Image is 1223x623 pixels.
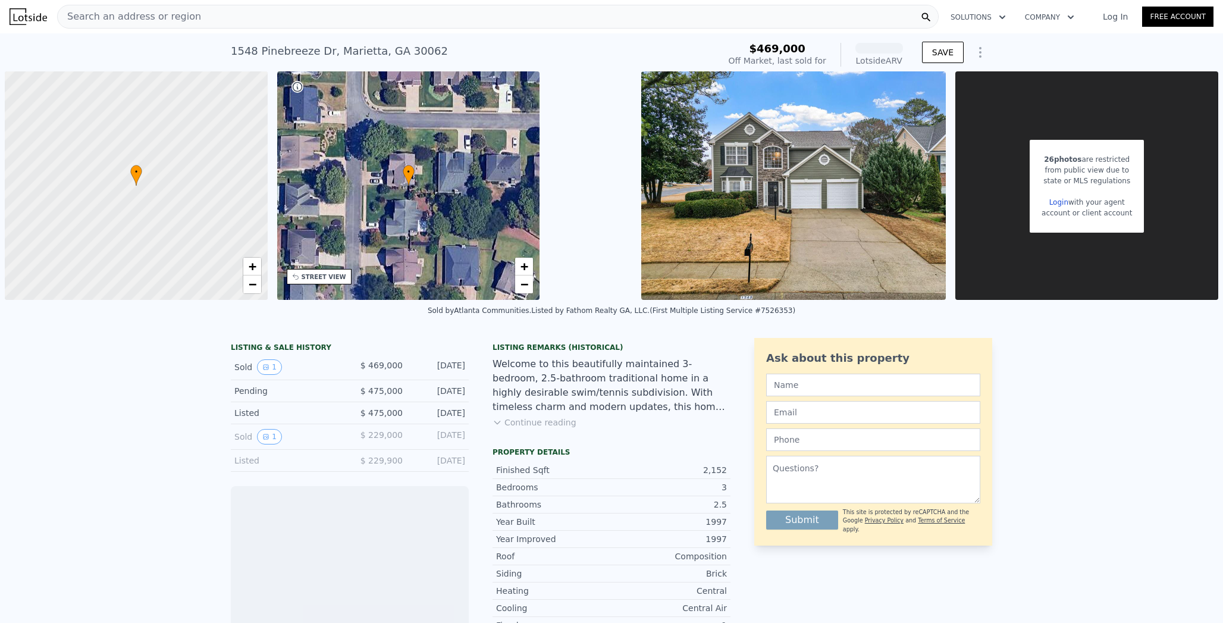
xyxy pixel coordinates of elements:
[248,259,256,274] span: +
[257,429,282,444] button: View historical data
[496,550,611,562] div: Roof
[493,447,730,457] div: Property details
[496,585,611,597] div: Heating
[243,276,261,293] a: Zoom out
[412,455,465,467] div: [DATE]
[611,550,727,562] div: Composition
[496,602,611,614] div: Cooling
[855,55,903,67] div: Lotside ARV
[843,508,980,534] div: This site is protected by reCAPTCHA and the Google and apply.
[493,357,730,414] div: Welcome to this beautifully maintained 3-bedroom, 2.5-bathroom traditional home in a highly desir...
[403,167,415,177] span: •
[918,517,965,524] a: Terms of Service
[611,585,727,597] div: Central
[412,385,465,397] div: [DATE]
[1049,198,1068,206] a: Login
[531,306,795,315] div: Listed by Fathom Realty GA, LLC. (First Multiple Listing Service #7526353)
[302,273,346,281] div: STREET VIEW
[130,165,142,186] div: •
[1142,7,1213,27] a: Free Account
[360,408,403,418] span: $ 475,000
[403,165,415,186] div: •
[412,359,465,375] div: [DATE]
[412,429,465,444] div: [DATE]
[1068,198,1125,206] span: with your agent
[749,42,805,55] span: $469,000
[520,259,528,274] span: +
[360,386,403,396] span: $ 475,000
[493,343,730,352] div: Listing Remarks (Historical)
[968,40,992,64] button: Show Options
[1089,11,1142,23] a: Log In
[493,417,576,428] button: Continue reading
[1042,208,1132,218] div: account or client account
[234,455,340,467] div: Listed
[257,359,282,375] button: View historical data
[515,276,533,293] a: Zoom out
[766,428,980,451] input: Phone
[941,7,1015,28] button: Solutions
[1015,7,1084,28] button: Company
[611,602,727,614] div: Central Air
[1042,154,1132,165] div: are restricted
[234,385,340,397] div: Pending
[1044,155,1081,164] span: 26 photos
[412,407,465,419] div: [DATE]
[515,258,533,276] a: Zoom in
[496,481,611,493] div: Bedrooms
[865,517,904,524] a: Privacy Policy
[360,456,403,465] span: $ 229,900
[10,8,47,25] img: Lotside
[231,43,448,60] div: 1548 Pinebreeze Dr , Marietta , GA 30062
[234,359,340,375] div: Sold
[766,401,980,424] input: Email
[243,258,261,276] a: Zoom in
[611,533,727,545] div: 1997
[496,464,611,476] div: Finished Sqft
[1042,165,1132,176] div: from public view due to
[360,430,403,440] span: $ 229,000
[248,277,256,292] span: −
[922,42,964,63] button: SAVE
[360,361,403,370] span: $ 469,000
[234,407,340,419] div: Listed
[766,350,980,367] div: Ask about this property
[766,511,838,530] button: Submit
[496,533,611,545] div: Year Improved
[428,306,531,315] div: Sold by Atlanta Communities .
[58,10,201,24] span: Search an address or region
[231,343,469,355] div: LISTING & SALE HISTORY
[729,55,826,67] div: Off Market, last sold for
[496,516,611,528] div: Year Built
[496,499,611,511] div: Bathrooms
[641,71,946,300] img: Sale: 13631879 Parcel: 17544453
[611,464,727,476] div: 2,152
[611,568,727,580] div: Brick
[130,167,142,177] span: •
[1042,176,1132,186] div: state or MLS regulations
[766,374,980,396] input: Name
[234,429,340,444] div: Sold
[611,499,727,511] div: 2.5
[611,516,727,528] div: 1997
[611,481,727,493] div: 3
[496,568,611,580] div: Siding
[520,277,528,292] span: −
